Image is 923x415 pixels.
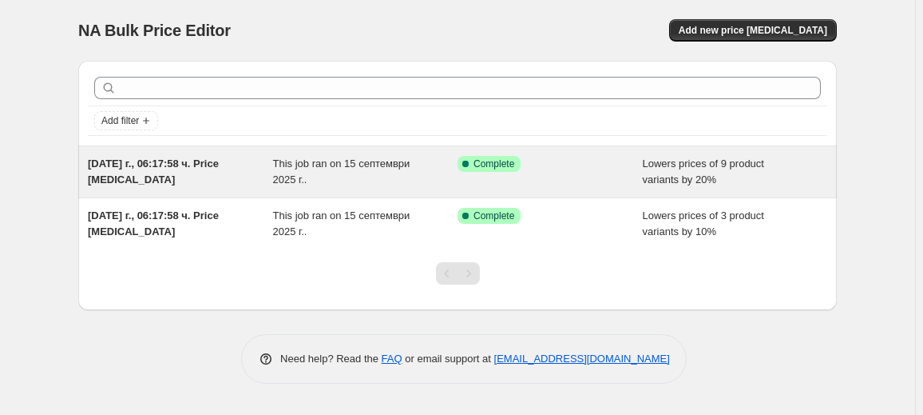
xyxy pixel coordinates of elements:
span: This job ran on 15 септември 2025 г.. [273,158,410,186]
span: Add new price [MEDICAL_DATA] [679,24,827,37]
a: FAQ [382,353,402,365]
span: This job ran on 15 септември 2025 г.. [273,209,410,237]
nav: Pagination [436,262,480,285]
span: Need help? Read the [280,353,382,365]
span: [DATE] г., 06:17:58 ч. Price [MEDICAL_DATA] [88,209,219,237]
span: Complete [473,158,514,170]
span: Lowers prices of 3 product variants by 10% [643,209,764,237]
button: Add filter [94,111,158,130]
span: [DATE] г., 06:17:58 ч. Price [MEDICAL_DATA] [88,158,219,186]
span: Complete [473,209,514,222]
span: Add filter [101,114,139,127]
button: Add new price [MEDICAL_DATA] [669,19,837,42]
span: NA Bulk Price Editor [78,22,231,39]
a: [EMAIL_ADDRESS][DOMAIN_NAME] [494,353,670,365]
span: or email support at [402,353,494,365]
span: Lowers prices of 9 product variants by 20% [643,158,764,186]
